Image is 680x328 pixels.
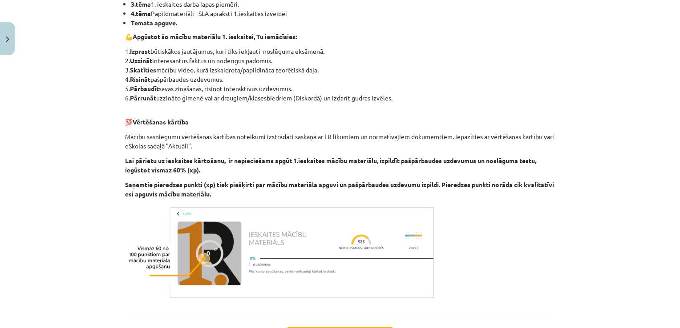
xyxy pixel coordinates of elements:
[130,56,152,64] b: Uzzināt
[131,19,177,27] b: Temata apguve.
[125,108,555,127] p: 💯
[6,36,9,42] img: icon-close-lesson-0947bae3869378f0d4975bcd49f059093ad1ed9edebbc8119c70593378902aed.svg
[131,9,555,18] li: Papildmateriāli - SLA apraksti 1.ieskaites izveidei
[130,84,159,92] b: Pārbaudīt
[133,32,297,40] b: Apgūstot šo mācību materiālu 1. ieskaitei, Tu iemācīsies:
[130,66,156,74] b: Skatīties
[130,47,150,55] b: Izprast
[133,118,189,126] b: Vērtēšanas kārtība
[125,132,555,151] p: Mācību sasniegumu vērtēšanas kārtības noteikumi izstrādāti saskaņā ar LR likumiem un normatīvajie...
[125,47,555,103] p: 1. būtiskākos jautājumus, kuri tiks iekļauti noslēguma eksāmenā. 2. interesantus faktus un noderī...
[125,156,536,174] b: Lai pārietu uz ieskaites kārtošanu, ir nepieciešams apgūt 1.ieskaites mācību materiālu, izpildīt ...
[125,32,555,41] p: 💪
[131,9,151,17] strong: 4.tēma
[130,94,156,102] b: Pārrunāt
[125,180,554,198] b: Saņemtie pieredzes punkti (xp) tiek piešķirti par mācību materiāla apguvi un pašpārbaudes uzdevum...
[130,75,150,83] b: Risināt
